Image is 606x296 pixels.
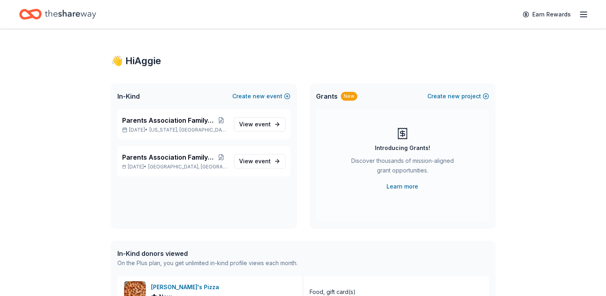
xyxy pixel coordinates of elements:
button: Createnewproject [427,91,489,101]
span: [US_STATE], [GEOGRAPHIC_DATA] [149,127,227,133]
span: View [239,120,271,129]
span: new [448,91,460,101]
span: Parents Association Family Weekend [122,116,215,125]
div: New [341,92,357,101]
p: [DATE] • [122,127,228,133]
p: [DATE] • [122,164,228,170]
div: 👋 Hi Aggie [111,55,495,67]
span: Grants [316,91,338,101]
a: View event [234,117,286,132]
div: Introducing Grants! [375,143,430,153]
a: Home [19,5,96,24]
a: Earn Rewards [518,7,576,22]
span: [GEOGRAPHIC_DATA], [GEOGRAPHIC_DATA] [148,164,227,170]
span: event [255,121,271,128]
span: View [239,156,271,166]
div: On the Plus plan, you get unlimited in-kind profile views each month. [117,258,298,268]
div: Discover thousands of mission-aligned grant opportunities. [348,156,457,178]
span: Parents Association Family Weekend [122,152,215,162]
a: View event [234,154,286,168]
span: In-Kind [117,91,140,101]
span: event [255,158,271,164]
div: [PERSON_NAME]'s Pizza [151,282,222,292]
span: new [253,91,265,101]
div: In-Kind donors viewed [117,249,298,258]
button: Createnewevent [232,91,290,101]
a: Learn more [387,182,418,191]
